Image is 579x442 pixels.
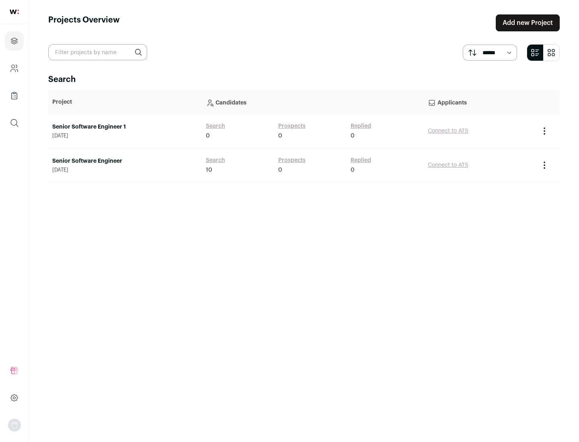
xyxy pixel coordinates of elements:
[52,167,198,173] span: [DATE]
[351,166,355,174] span: 0
[206,156,225,164] a: Search
[5,31,24,51] a: Projects
[351,122,371,130] a: Replied
[540,160,549,170] button: Project Actions
[206,94,420,110] p: Candidates
[48,74,560,85] h2: Search
[206,122,225,130] a: Search
[278,132,282,140] span: 0
[428,94,532,110] p: Applicants
[52,157,198,165] a: Senior Software Engineer
[52,98,198,106] p: Project
[428,128,468,134] a: Connect to ATS
[351,156,371,164] a: Replied
[278,122,306,130] a: Prospects
[52,123,198,131] a: Senior Software Engineer 1
[10,10,19,14] img: wellfound-shorthand-0d5821cbd27db2630d0214b213865d53afaa358527fdda9d0ea32b1df1b89c2c.svg
[206,166,212,174] span: 10
[8,419,21,432] button: Open dropdown
[52,133,198,139] span: [DATE]
[206,132,210,140] span: 0
[540,126,549,136] button: Project Actions
[5,59,24,78] a: Company and ATS Settings
[351,132,355,140] span: 0
[8,419,21,432] img: nopic.png
[5,86,24,105] a: Company Lists
[496,14,560,31] a: Add new Project
[48,44,147,60] input: Filter projects by name
[278,156,306,164] a: Prospects
[278,166,282,174] span: 0
[48,14,120,31] h1: Projects Overview
[428,162,468,168] a: Connect to ATS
